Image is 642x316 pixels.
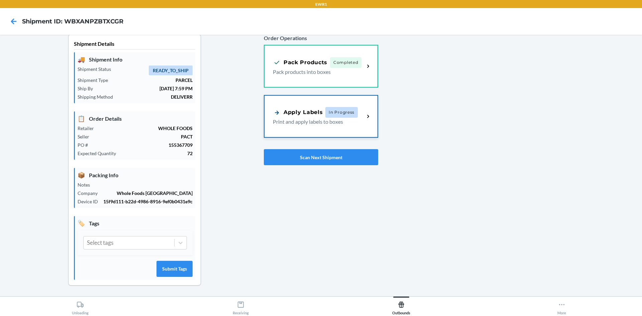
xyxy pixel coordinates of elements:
a: Apply LabelsIn ProgressPrint and apply labels to boxes [264,95,378,138]
p: 15f9d111-b22d-4986-8916-9ef0b0431e9c [103,198,193,205]
p: Shipment Type [78,77,113,84]
span: 🚚 [78,55,85,64]
div: Receiving [233,298,249,315]
button: Receiving [160,297,321,315]
p: PACT [95,133,193,140]
button: More [481,297,642,315]
p: Expected Quantity [78,150,121,157]
p: Packing Info [78,171,193,180]
p: Whole Foods [GEOGRAPHIC_DATA] [103,190,193,197]
span: 📦 [78,171,85,180]
p: Pack products into boxes [273,68,359,76]
p: Shipment Info [78,55,193,64]
div: Apply Labels [273,108,323,117]
p: Order Operations [264,34,378,42]
p: Tags [78,219,193,228]
p: DELIVERR [118,93,193,100]
span: 📋 [78,114,85,123]
div: Select tags [87,238,113,247]
p: Shipment Status [78,66,116,73]
button: Submit Tags [156,261,193,277]
p: Retailer [78,125,99,132]
p: 72 [121,150,193,157]
p: Device ID [78,198,103,205]
p: 155367709 [93,141,193,148]
p: Shipment Details [74,40,195,49]
p: Shipping Method [78,93,118,100]
div: More [557,298,566,315]
p: [DATE] 7:59 PM [98,85,193,92]
p: EWR1 [315,1,327,7]
button: Outbounds [321,297,481,315]
p: WHOLE FOODS [99,125,193,132]
p: Order Details [78,114,193,123]
p: Ship By [78,85,98,92]
div: Unloading [72,298,89,315]
p: Company [78,190,103,197]
p: PO # [78,141,93,148]
p: Print and apply labels to boxes [273,118,359,126]
span: Completed [330,57,361,68]
p: Notes [78,181,95,188]
span: In Progress [325,107,358,118]
span: 🏷️ [78,219,85,228]
button: Scan Next Shipment [264,149,378,165]
div: Pack Products [273,58,327,67]
p: Seller [78,133,95,140]
p: PARCEL [113,77,193,84]
h4: Shipment ID: WBXANPZBTXCGR [22,17,123,26]
div: Outbounds [392,298,410,315]
a: Pack ProductsCompletedPack products into boxes [264,45,378,88]
span: READY_TO_SHIP [149,66,193,75]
